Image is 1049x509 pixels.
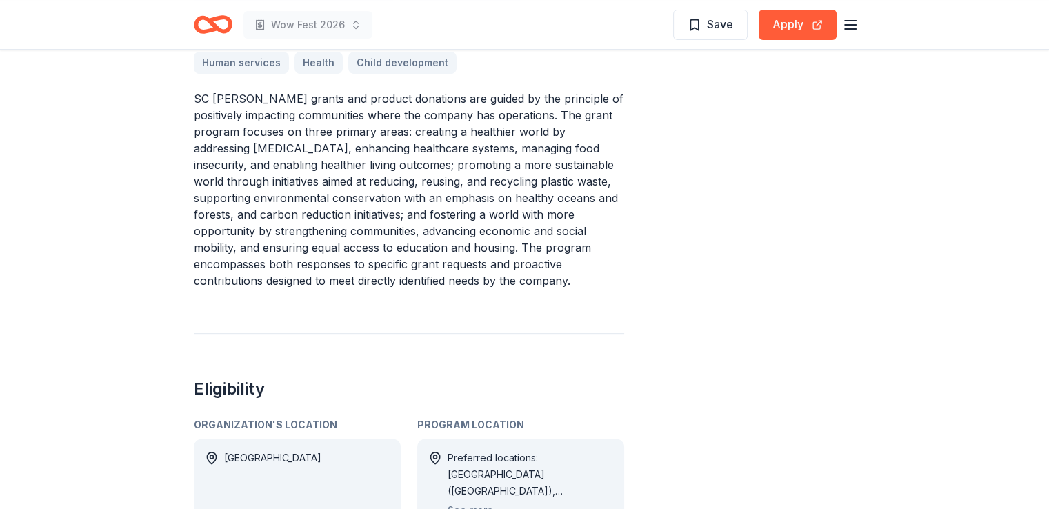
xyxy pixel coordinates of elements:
[759,10,837,40] button: Apply
[194,417,401,433] div: Organization's Location
[448,450,613,499] div: Preferred locations: [GEOGRAPHIC_DATA] ([GEOGRAPHIC_DATA]), [GEOGRAPHIC_DATA] ([GEOGRAPHIC_DATA])...
[417,417,624,433] div: Program Location
[271,17,345,33] span: Wow Fest 2026
[194,90,624,289] p: SC [PERSON_NAME] grants and product donations are guided by the principle of positively impacting...
[673,10,748,40] button: Save
[707,15,733,33] span: Save
[194,378,624,400] h2: Eligibility
[194,8,232,41] a: Home
[243,11,372,39] button: Wow Fest 2026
